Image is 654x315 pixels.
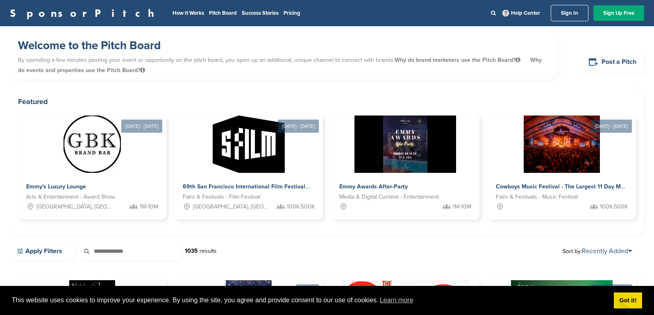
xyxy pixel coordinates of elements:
[614,292,642,309] a: dismiss cookie message
[193,202,268,211] span: [GEOGRAPHIC_DATA], [GEOGRAPHIC_DATA]
[287,202,315,211] span: 100K-500K
[453,202,471,211] span: 1M-10M
[278,120,319,133] div: [DATE] - [DATE]
[185,247,198,254] strong: 1035
[591,120,632,133] div: [DATE] - [DATE]
[26,183,86,190] span: Emmy's Luxury Lounge
[501,8,542,18] a: Help Center
[524,116,600,173] img: Sponsorpitch &
[296,284,319,297] div: [DATE]
[183,193,260,202] span: Fairs & Festivals - Film Festival
[354,116,456,173] img: Sponsorpitch &
[36,202,112,211] span: [GEOGRAPHIC_DATA], [GEOGRAPHIC_DATA]
[563,248,632,254] span: Sort by:
[395,57,522,63] span: Why do brand marketers use the Pitch Board?
[242,10,279,16] a: Success Stories
[10,8,159,18] a: SponsorPitch
[26,193,115,202] span: Arts & Entertainment - Award Show
[18,102,166,220] a: [DATE] - [DATE] Sponsorpitch & Emmy's Luxury Lounge Arts & Entertainment - Award Show [GEOGRAPHIC...
[12,294,607,306] span: This website uses cookies to improve your experience. By using the site, you agree and provide co...
[621,282,647,308] iframe: Button to launch messaging window
[183,183,305,190] span: 69th San Francisco International Film Festival
[582,52,644,72] a: Post a Pitch
[140,202,158,211] span: 1M-10M
[339,183,408,190] span: Emmy Awards After-Party
[64,116,121,173] img: Sponsorpitch &
[551,5,588,21] a: Sign In
[284,10,300,16] a: Pricing
[496,193,578,202] span: Fairs & Festivals - Music Festival
[593,5,644,21] a: Sign Up Free
[591,284,632,297] div: [DATE] - [DATE]
[331,116,479,220] a: Sponsorpitch & Emmy Awards After-Party Media & Digital Content - Entertainment 1M-10M
[18,53,549,77] p: By spending a few minutes posting your event or opportunity on the pitch board, you open up an ad...
[582,247,632,255] a: Recently Added
[10,242,74,260] a: Apply Filters
[18,38,549,53] h1: Welcome to the Pitch Board
[200,247,217,254] span: results
[175,102,323,220] a: [DATE] - [DATE] Sponsorpitch & 69th San Francisco International Film Festival Fairs & Festivals -...
[213,116,284,173] img: Sponsorpitch &
[209,10,237,16] a: Pitch Board
[488,102,636,220] a: [DATE] - [DATE] Sponsorpitch & Cowboys Music Festival - The Largest 11 Day Music Festival in [GEO...
[339,193,439,202] span: Media & Digital Content - Entertainment
[379,294,415,306] a: learn more about cookies
[18,96,636,107] h2: Featured
[600,202,628,211] span: 100K-500K
[173,10,204,16] a: How It Works
[121,120,162,133] div: [DATE] - [DATE]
